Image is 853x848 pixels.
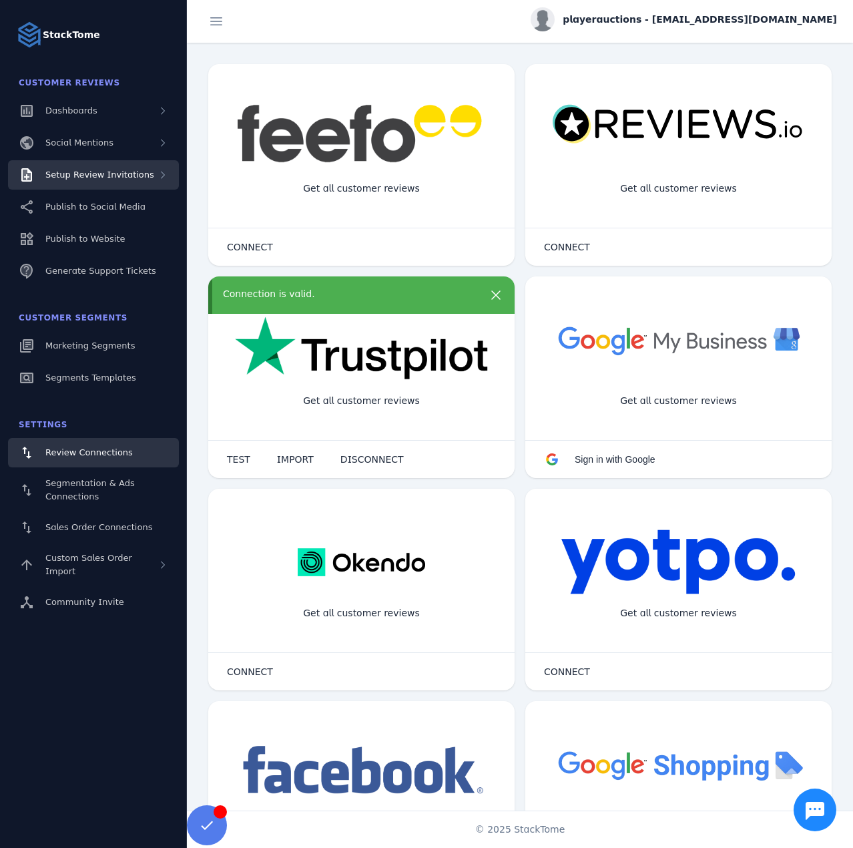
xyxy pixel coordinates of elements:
strong: StackTome [43,28,100,42]
span: Publish to Social Media [45,202,146,212]
span: Segments Templates [45,373,136,383]
div: Get all customer reviews [609,383,748,419]
a: Publish to Social Media [8,192,179,222]
button: CONNECT [214,234,286,260]
span: Publish to Website [45,234,125,244]
img: trustpilot.png [235,316,488,382]
button: CONNECT [214,658,286,685]
img: reviewsio.svg [552,104,805,145]
span: Review Connections [45,447,133,457]
span: © 2025 StackTome [475,823,565,837]
span: Customer Segments [19,313,127,323]
span: Marketing Segments [45,341,135,351]
span: Social Mentions [45,138,113,148]
span: Settings [19,420,67,429]
img: googlebusiness.png [552,316,805,364]
div: Import Products from Google [599,808,757,843]
span: playerauctions - [EMAIL_ADDRESS][DOMAIN_NAME] [563,13,837,27]
div: Get all customer reviews [609,171,748,206]
img: facebook.png [235,741,488,801]
span: CONNECT [544,667,590,676]
button: more [483,287,509,314]
a: Segmentation & Ads Connections [8,470,179,510]
div: Get all customer reviews [609,596,748,631]
span: CONNECT [227,667,273,676]
span: Generate Support Tickets [45,266,156,276]
a: Community Invite [8,588,179,617]
img: profile.jpg [531,7,555,31]
button: TEST [214,446,264,473]
div: Get all customer reviews [292,383,431,419]
span: Sales Order Connections [45,522,152,532]
button: IMPORT [264,446,327,473]
a: Segments Templates [8,363,179,393]
img: yotpo.png [561,529,796,596]
div: Connection is valid. [223,287,476,301]
span: CONNECT [544,242,590,252]
img: Logo image [16,21,43,48]
span: Community Invite [45,597,124,607]
img: googleshopping.png [552,741,805,789]
span: Custom Sales Order Import [45,553,132,576]
span: Segmentation & Ads Connections [45,478,135,501]
span: Customer Reviews [19,78,120,87]
button: CONNECT [531,234,603,260]
span: IMPORT [277,455,314,464]
a: Sales Order Connections [8,513,179,542]
button: CONNECT [531,658,603,685]
div: Get all customer reviews [292,596,431,631]
a: Review Connections [8,438,179,467]
a: Marketing Segments [8,331,179,361]
div: Get all customer reviews [292,171,431,206]
span: Sign in with Google [575,454,655,465]
span: CONNECT [227,242,273,252]
span: Dashboards [45,105,97,116]
button: DISCONNECT [327,446,417,473]
a: Publish to Website [8,224,179,254]
img: feefo.png [235,104,488,163]
img: okendo.webp [298,529,425,596]
button: Sign in with Google [531,446,669,473]
a: Generate Support Tickets [8,256,179,286]
button: playerauctions - [EMAIL_ADDRESS][DOMAIN_NAME] [531,7,837,31]
span: TEST [227,455,250,464]
span: DISCONNECT [340,455,404,464]
span: Setup Review Invitations [45,170,154,180]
